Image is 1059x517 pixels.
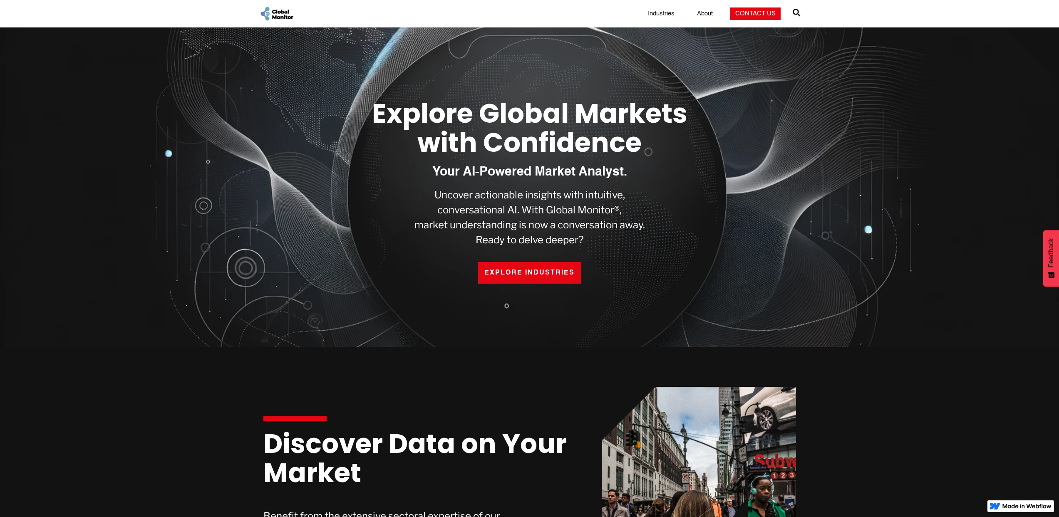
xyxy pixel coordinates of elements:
a: EXPLORE INDUSTRIES [478,262,581,284]
img: Made in Webflow [1002,504,1052,509]
a: Industries [643,10,680,18]
h1: Discover Data on Your Market [263,429,603,488]
a: Contact Us [730,7,781,20]
a: home [259,6,294,22]
a:  [793,5,800,22]
span: Feedback [1047,238,1055,267]
h1: Explore Global Markets with Confidence [343,99,716,158]
p: Uncover actionable insights with intuitive, conversational AI. With Global Monitor®, market under... [414,188,645,247]
a: About [692,10,718,18]
h1: Your AI-Powered Market Analyst. [432,166,627,179]
button: Feedback - Show survey [1043,230,1059,287]
span:  [793,7,800,18]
